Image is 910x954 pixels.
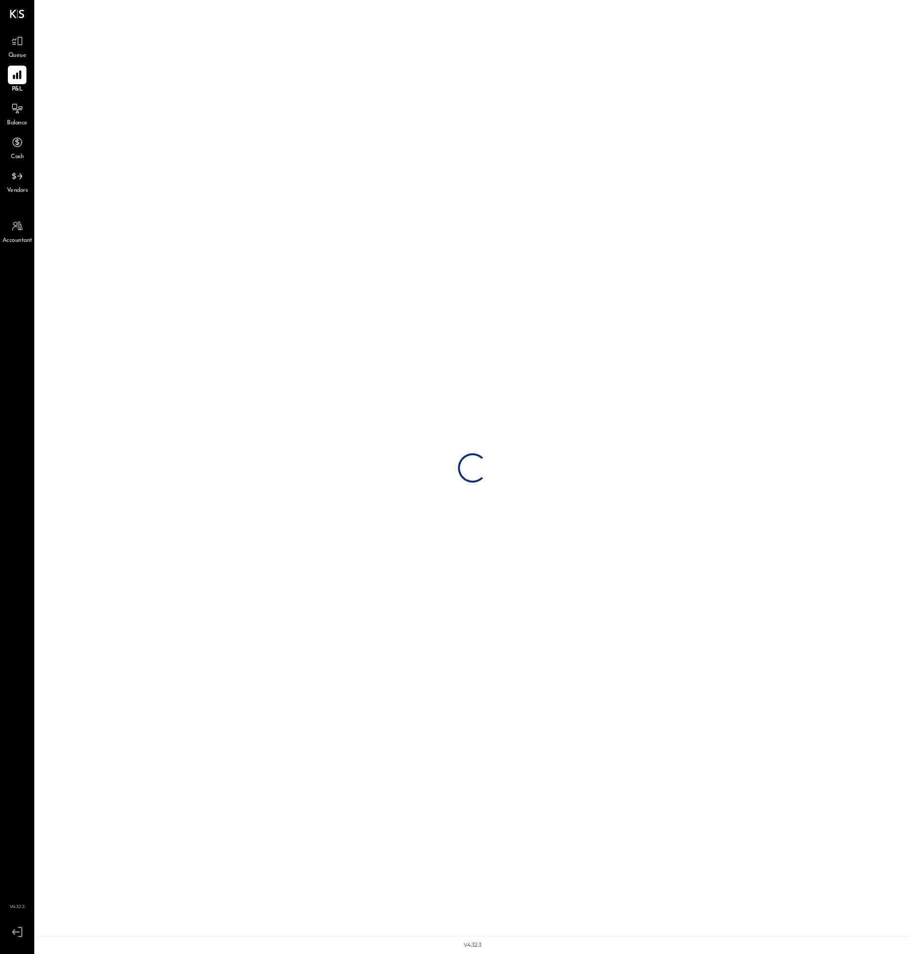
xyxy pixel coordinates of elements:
[7,186,28,195] span: Vendors
[0,66,34,94] a: P&L
[464,941,481,949] div: v 4.32.3
[0,217,34,245] a: Accountant
[0,133,34,162] a: Cash
[12,85,23,94] span: P&L
[0,99,34,128] a: Balance
[0,32,34,60] a: Queue
[8,51,26,60] span: Queue
[11,153,24,162] span: Cash
[2,236,32,245] span: Accountant
[0,167,34,195] a: Vendors
[7,119,27,128] span: Balance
